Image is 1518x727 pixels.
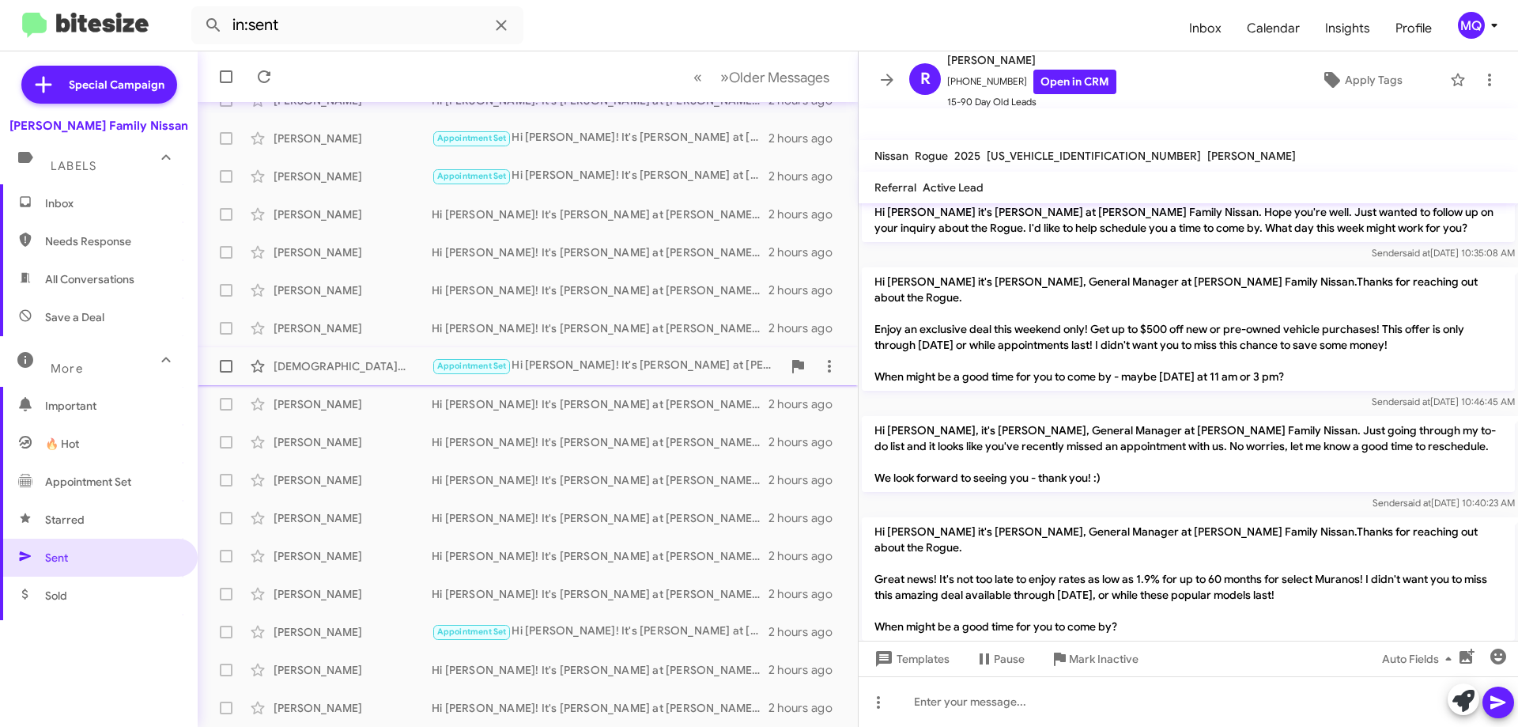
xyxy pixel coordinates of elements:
[1345,66,1403,94] span: Apply Tags
[862,517,1515,641] p: Hi [PERSON_NAME] it's [PERSON_NAME], General Manager at [PERSON_NAME] Family Nissan.Thanks for re...
[274,434,432,450] div: [PERSON_NAME]
[432,129,768,147] div: Hi [PERSON_NAME]! It's [PERSON_NAME] at [PERSON_NAME] Family Nissan. I wanted to check in and tha...
[274,282,432,298] div: [PERSON_NAME]
[1280,66,1442,94] button: Apply Tags
[9,118,188,134] div: [PERSON_NAME] Family Nissan
[768,282,845,298] div: 2 hours ago
[859,645,962,673] button: Templates
[432,472,768,488] div: Hi [PERSON_NAME]! It's [PERSON_NAME] at [PERSON_NAME] Family Nissan. I wanted to check in and tha...
[45,195,179,211] span: Inbox
[432,700,768,716] div: Hi [PERSON_NAME]! It's [PERSON_NAME] at [PERSON_NAME] Family Nissan. I wanted to check in and tha...
[768,396,845,412] div: 2 hours ago
[768,624,845,640] div: 2 hours ago
[1444,12,1501,39] button: MQ
[274,244,432,260] div: [PERSON_NAME]
[862,416,1515,492] p: Hi [PERSON_NAME], it's [PERSON_NAME], General Manager at [PERSON_NAME] Family Nissan. Just going ...
[1372,396,1515,407] span: Sender [DATE] 10:46:45 AM
[21,66,177,104] a: Special Campaign
[1176,6,1234,51] a: Inbox
[45,233,179,249] span: Needs Response
[45,271,134,287] span: All Conversations
[862,267,1515,391] p: Hi [PERSON_NAME] it's [PERSON_NAME], General Manager at [PERSON_NAME] Family Nissan.Thanks for re...
[768,662,845,678] div: 2 hours ago
[432,167,768,185] div: Hi [PERSON_NAME]! It's [PERSON_NAME] at [PERSON_NAME] Family Nissan. I wanted to check in and tha...
[729,69,829,86] span: Older Messages
[69,77,164,93] span: Special Campaign
[45,588,67,604] span: Sold
[923,180,984,195] span: Active Lead
[1234,6,1312,51] a: Calendar
[768,434,845,450] div: 2 hours ago
[1312,6,1383,51] a: Insights
[915,149,948,163] span: Rogue
[768,586,845,602] div: 2 hours ago
[1382,645,1458,673] span: Auto Fields
[432,206,768,222] div: Hi [PERSON_NAME]! It's [PERSON_NAME] at [PERSON_NAME] Family Nissan. I wanted to check in and tha...
[274,206,432,222] div: [PERSON_NAME]
[432,586,768,602] div: Hi [PERSON_NAME]! It's [PERSON_NAME] at [PERSON_NAME] Family Nissan. I wanted to check in and tha...
[437,171,507,181] span: Appointment Set
[432,662,768,678] div: Hi [PERSON_NAME]! It's [PERSON_NAME] at [PERSON_NAME] Family Nissan. I wanted to check in and tha...
[1403,396,1430,407] span: said at
[274,548,432,564] div: [PERSON_NAME]
[1373,497,1515,509] span: Sender [DATE] 10:40:23 AM
[685,61,839,93] nav: Page navigation example
[1033,70,1116,94] a: Open in CRM
[871,645,950,673] span: Templates
[987,149,1201,163] span: [US_VEHICLE_IDENTIFICATION_NUMBER]
[274,472,432,488] div: [PERSON_NAME]
[274,510,432,526] div: [PERSON_NAME]
[274,358,432,374] div: [DEMOGRAPHIC_DATA][PERSON_NAME]
[274,700,432,716] div: [PERSON_NAME]
[947,94,1116,110] span: 15-90 Day Old Leads
[768,548,845,564] div: 2 hours ago
[274,396,432,412] div: [PERSON_NAME]
[768,206,845,222] div: 2 hours ago
[432,244,768,260] div: Hi [PERSON_NAME]! It's [PERSON_NAME] at [PERSON_NAME] Family Nissan. I wanted to check in and tha...
[274,624,432,640] div: [PERSON_NAME]
[432,357,782,375] div: Hi [PERSON_NAME]! It's [PERSON_NAME] at [PERSON_NAME] Family Nissan. I wanted to check in and tha...
[874,149,908,163] span: Nissan
[1037,645,1151,673] button: Mark Inactive
[432,282,768,298] div: Hi [PERSON_NAME]! It's [PERSON_NAME] at [PERSON_NAME] Family Nissan. I wanted to check in and tha...
[432,396,768,412] div: Hi [PERSON_NAME]! It's [PERSON_NAME] at [PERSON_NAME] Family Nissan. I wanted to check in and tha...
[1383,6,1444,51] a: Profile
[274,320,432,336] div: [PERSON_NAME]
[45,512,85,528] span: Starred
[45,436,79,452] span: 🔥 Hot
[274,168,432,184] div: [PERSON_NAME]
[45,550,68,566] span: Sent
[768,168,845,184] div: 2 hours ago
[45,474,131,490] span: Appointment Set
[437,133,507,143] span: Appointment Set
[768,320,845,336] div: 2 hours ago
[432,320,768,336] div: Hi [PERSON_NAME]! It's [PERSON_NAME] at [PERSON_NAME] Family Nissan. I wanted to check in and tha...
[432,434,768,450] div: Hi [PERSON_NAME]! It's [PERSON_NAME] at [PERSON_NAME] Family Nissan. I wanted to check in and tha...
[1069,645,1138,673] span: Mark Inactive
[274,586,432,602] div: [PERSON_NAME]
[684,61,712,93] button: Previous
[768,244,845,260] div: 2 hours ago
[1207,149,1296,163] span: [PERSON_NAME]
[191,6,523,44] input: Search
[1369,645,1471,673] button: Auto Fields
[693,67,702,87] span: «
[862,198,1515,242] p: Hi [PERSON_NAME] it's [PERSON_NAME] at [PERSON_NAME] Family Nissan. Hope you're well. Just wanted...
[1458,12,1485,39] div: MQ
[954,149,980,163] span: 2025
[768,510,845,526] div: 2 hours ago
[962,645,1037,673] button: Pause
[947,51,1116,70] span: [PERSON_NAME]
[874,180,916,195] span: Referral
[432,510,768,526] div: Hi [PERSON_NAME]! It's [PERSON_NAME] at [PERSON_NAME] Family Nissan. I wanted to check in and tha...
[51,159,96,173] span: Labels
[720,67,729,87] span: »
[274,131,432,146] div: [PERSON_NAME]
[45,309,104,325] span: Save a Deal
[768,472,845,488] div: 2 hours ago
[437,627,507,637] span: Appointment Set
